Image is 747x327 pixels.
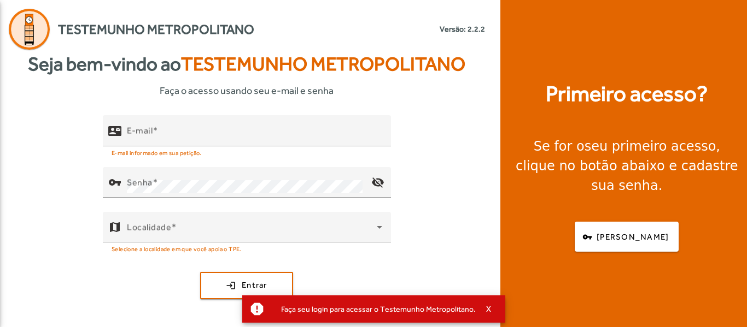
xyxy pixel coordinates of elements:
span: Entrar [242,279,267,292]
mat-label: Localidade [127,222,171,232]
mat-hint: Selecione a localidade em que você apoia o TPE. [112,242,242,254]
span: [PERSON_NAME] [597,231,669,243]
strong: Seja bem-vindo ao [28,50,465,79]
span: Testemunho Metropolitano [58,20,254,39]
mat-hint: E-mail informado em sua petição. [112,146,202,158]
span: X [486,304,492,314]
button: Entrar [200,272,293,299]
img: Logo Agenda [9,9,50,50]
mat-icon: map [108,221,121,234]
mat-icon: contact_mail [108,124,121,137]
mat-icon: vpn_key [108,176,121,189]
strong: seu primeiro acesso [585,139,716,154]
button: X [476,304,503,314]
button: [PERSON_NAME] [575,222,679,252]
small: Versão: 2.2.2 [440,23,485,35]
div: Se for o , clique no botão abaixo e cadastre sua senha. [513,136,740,195]
mat-icon: report [249,301,265,317]
mat-label: E-mail [127,125,153,135]
mat-icon: visibility_off [365,169,391,195]
strong: Primeiro acesso? [546,78,708,110]
div: Faça seu login para acessar o Testemunho Metropolitano. [272,301,476,317]
span: Faça o acesso usando seu e-mail e senha [160,83,334,98]
mat-label: Senha [127,177,153,187]
span: Testemunho Metropolitano [181,53,465,75]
